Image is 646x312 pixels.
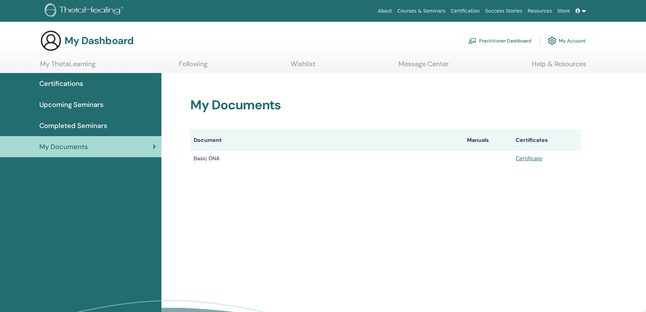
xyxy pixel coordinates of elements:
a: Certificate [516,155,542,162]
span: My Documents [39,142,88,152]
span: Certifications [39,78,83,89]
th: Document [190,129,464,151]
a: Success Stories [483,5,525,17]
span: Completed Seminars [39,121,107,131]
a: Courses & Seminars [395,5,448,17]
img: generic-user-icon.jpg [40,30,62,52]
a: Message Center [398,60,449,73]
a: Following [179,60,208,73]
img: logo.png [45,3,126,19]
a: My ThetaLearning [40,60,96,73]
a: Certification [448,5,482,17]
a: Store [555,5,573,17]
a: Wishlist [291,60,315,73]
a: Help & Resources [532,60,586,73]
span: Upcoming Seminars [39,99,103,110]
a: Resources [525,5,555,17]
img: chalkboard-teacher.svg [468,38,476,44]
th: Manuals [464,129,512,151]
td: Basic DNA [190,151,464,166]
h3: My Dashboard [64,35,134,47]
h2: My Documents [190,97,581,113]
a: Practitioner Dashboard [468,33,531,48]
th: Certificates [512,129,581,151]
a: My Account [548,33,586,48]
img: cog.svg [548,35,556,47]
a: About [375,5,394,17]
